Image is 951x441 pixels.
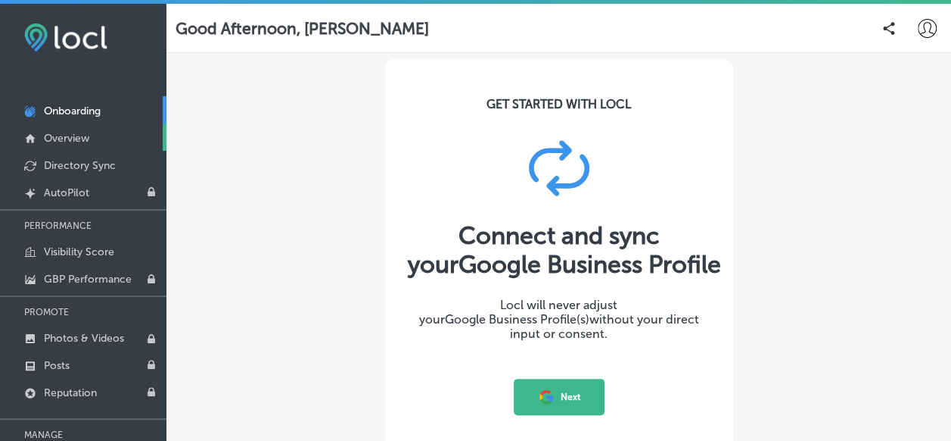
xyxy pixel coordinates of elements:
img: fda3e92497d09a02dc62c9cd864e3231.png [24,23,107,52]
p: Visibility Score [44,246,114,258]
p: Good Afternoon, [PERSON_NAME] [176,19,429,38]
span: Google Business Profile [458,250,721,279]
div: Connect and sync your [408,221,710,279]
span: Google Business Profile(s) [445,312,589,327]
p: AutoPilot [44,186,89,199]
p: Onboarding [44,105,101,117]
button: Next [514,379,604,415]
p: Photos & Videos [44,332,124,345]
p: Directory Sync [44,159,116,172]
div: GET STARTED WITH LOCL [486,97,631,111]
p: GBP Performance [44,273,132,286]
div: Locl will never adjust your without your direct input or consent. [408,298,710,341]
p: Posts [44,359,70,372]
p: Overview [44,132,89,145]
